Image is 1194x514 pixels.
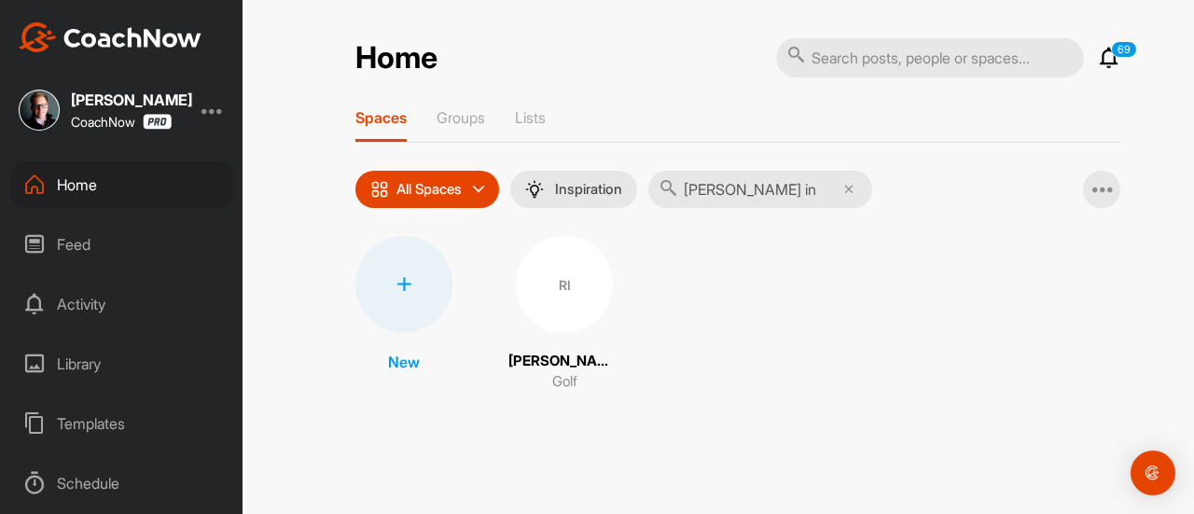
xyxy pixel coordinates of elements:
[555,182,622,197] p: Inspiration
[776,38,1084,77] input: Search posts, people or spaces...
[370,180,389,199] img: icon
[10,460,234,507] div: Schedule
[19,22,201,52] img: CoachNow
[71,92,192,107] div: [PERSON_NAME]
[515,108,546,127] p: Lists
[437,108,485,127] p: Groups
[355,40,437,76] h2: Home
[10,400,234,447] div: Templates
[552,371,577,393] p: Golf
[71,114,172,130] div: CoachNow
[1131,451,1175,495] div: Open Intercom Messenger
[396,182,462,197] p: All Spaces
[10,281,234,327] div: Activity
[516,236,613,333] div: RI
[648,171,872,208] input: Search...
[508,236,620,393] a: RI[PERSON_NAME] InthisarnGolf
[388,351,420,373] p: New
[10,161,234,208] div: Home
[10,340,234,387] div: Library
[10,221,234,268] div: Feed
[508,351,620,372] p: [PERSON_NAME] Inthisarn
[143,114,172,130] img: CoachNow Pro
[525,180,544,199] img: menuIcon
[1111,41,1137,58] p: 69
[19,90,60,131] img: square_20b62fea31acd0f213c23be39da22987.jpg
[355,108,407,127] p: Spaces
